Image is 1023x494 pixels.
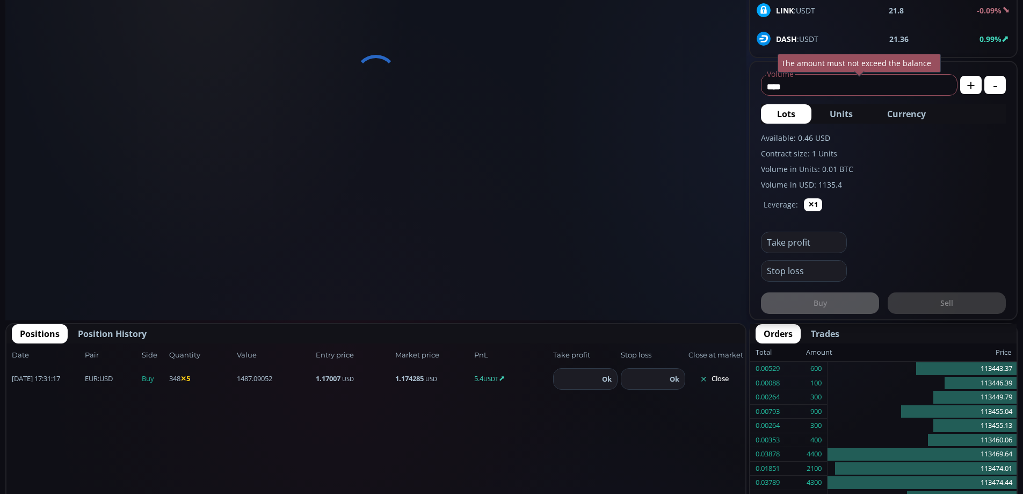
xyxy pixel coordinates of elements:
[316,350,391,361] span: Entry price
[756,324,801,343] button: Orders
[756,447,780,461] div: 0.03878
[180,374,190,383] b: ✕5
[756,362,780,376] div: 0.00529
[12,324,68,343] button: Positions
[12,350,82,361] span: Date
[688,370,740,388] button: Close
[756,346,806,360] div: Total
[828,405,1017,419] div: 113455.04
[810,376,822,390] div: 100
[804,198,822,211] button: ✕1
[474,350,550,361] span: PnL
[887,108,926,120] span: Currency
[483,375,498,383] small: USDT
[806,346,832,360] div: Amount
[810,390,822,404] div: 300
[85,350,139,361] span: Pair
[237,350,313,361] span: Value
[85,374,113,384] span: :USD
[776,34,797,44] b: DASH
[807,462,822,476] div: 2100
[977,5,1002,16] b: -0.09%
[871,104,942,124] button: Currency
[803,324,847,343] button: Trades
[984,76,1006,94] button: -
[756,433,780,447] div: 0.00353
[395,350,471,361] span: Market price
[776,5,815,16] span: :USDT
[70,324,155,343] button: Position History
[778,54,941,73] div: The amount must not exceed the balance
[237,374,313,384] span: 1487.09052
[889,5,904,16] b: 21.8
[316,374,340,383] b: 1.17007
[960,76,982,94] button: +
[810,433,822,447] div: 400
[761,132,1006,144] label: Available: 0.46 USD
[761,179,1006,190] label: Volume in USD: 1135.4
[425,375,437,383] small: USD
[828,462,1017,476] div: 113474.01
[807,447,822,461] div: 4400
[810,362,822,376] div: 600
[828,433,1017,448] div: 113460.06
[889,33,909,45] b: 21.36
[828,390,1017,405] div: 113449.79
[12,374,82,384] span: [DATE] 17:31:17
[761,104,811,124] button: Lots
[980,34,1002,44] b: 0.99%
[756,405,780,419] div: 0.00793
[828,362,1017,376] div: 113443.37
[828,376,1017,391] div: 113446.39
[814,104,869,124] button: Units
[810,405,822,419] div: 900
[830,108,853,120] span: Units
[756,476,780,490] div: 0.03789
[169,350,234,361] span: Quantity
[20,327,60,340] span: Positions
[169,374,234,384] span: 348
[621,350,685,361] span: Stop loss
[688,350,740,361] span: Close at market
[764,327,793,340] span: Orders
[807,476,822,490] div: 4300
[756,376,780,390] div: 0.00088
[78,327,147,340] span: Position History
[764,199,798,210] label: Leverage:
[761,163,1006,175] label: Volume in Units: 0.01 BTC
[832,346,1011,360] div: Price
[553,350,618,361] span: Take profit
[776,5,794,16] b: LINK
[828,419,1017,433] div: 113455.13
[599,373,615,385] button: Ok
[756,390,780,404] div: 0.00264
[776,33,818,45] span: :USDT
[756,462,780,476] div: 0.01851
[828,476,1017,490] div: 113474.44
[756,419,780,433] div: 0.00264
[474,374,550,384] span: 5.4
[342,375,354,383] small: USD
[85,374,98,383] b: EUR
[395,374,424,383] b: 1.174285
[811,327,839,340] span: Trades
[810,419,822,433] div: 300
[142,350,166,361] span: Side
[777,108,795,120] span: Lots
[761,148,1006,159] label: Contract size: 1 Units
[666,373,683,385] button: Ok
[828,447,1017,462] div: 113469.64
[142,374,166,384] span: Buy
